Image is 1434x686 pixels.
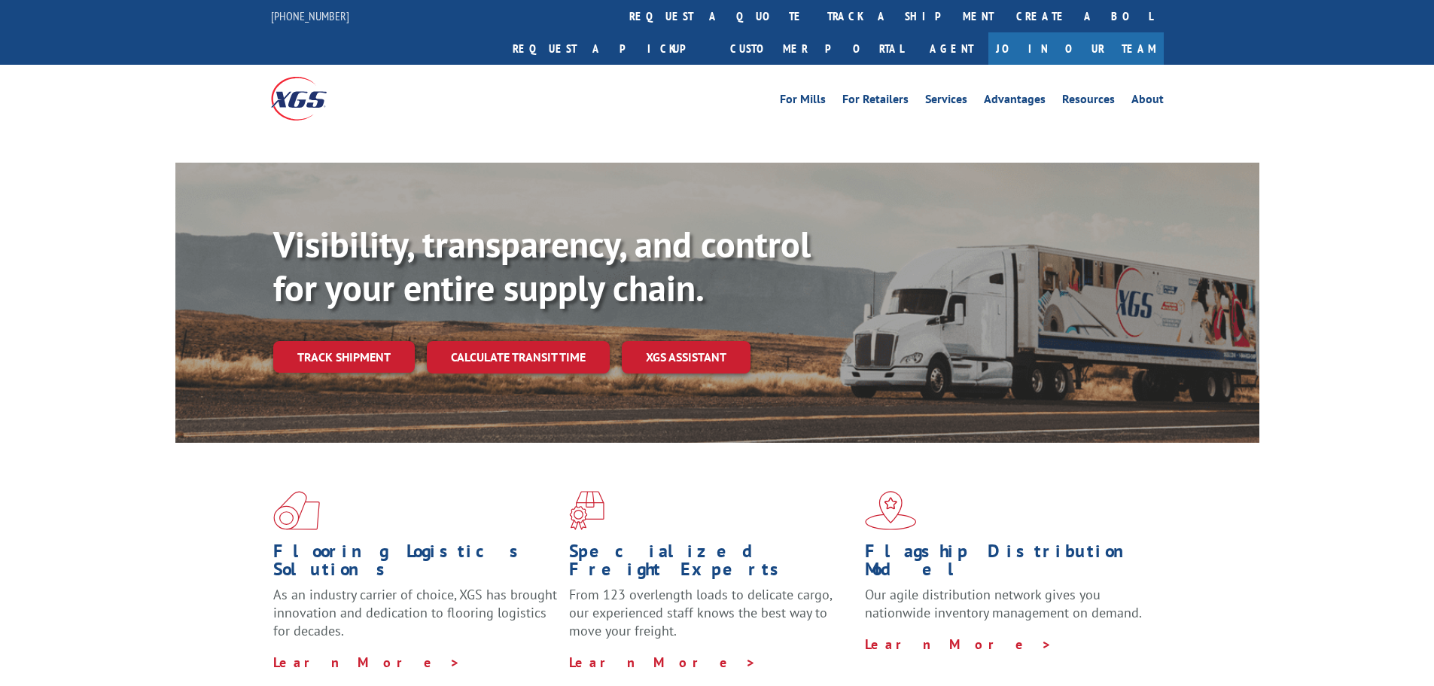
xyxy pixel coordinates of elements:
[273,221,811,311] b: Visibility, transparency, and control for your entire supply chain.
[427,341,610,373] a: Calculate transit time
[569,654,757,671] a: Learn More >
[1131,93,1164,110] a: About
[842,93,909,110] a: For Retailers
[501,32,719,65] a: Request a pickup
[273,341,415,373] a: Track shipment
[273,491,320,530] img: xgs-icon-total-supply-chain-intelligence-red
[569,542,854,586] h1: Specialized Freight Experts
[865,586,1142,621] span: Our agile distribution network gives you nationwide inventory management on demand.
[988,32,1164,65] a: Join Our Team
[984,93,1046,110] a: Advantages
[865,491,917,530] img: xgs-icon-flagship-distribution-model-red
[273,542,558,586] h1: Flooring Logistics Solutions
[1062,93,1115,110] a: Resources
[865,542,1149,586] h1: Flagship Distribution Model
[569,491,604,530] img: xgs-icon-focused-on-flooring-red
[865,636,1052,653] a: Learn More >
[780,93,826,110] a: For Mills
[273,654,461,671] a: Learn More >
[273,586,557,639] span: As an industry carrier of choice, XGS has brought innovation and dedication to flooring logistics...
[569,586,854,653] p: From 123 overlength loads to delicate cargo, our experienced staff knows the best way to move you...
[925,93,967,110] a: Services
[915,32,988,65] a: Agent
[719,32,915,65] a: Customer Portal
[271,8,349,23] a: [PHONE_NUMBER]
[622,341,750,373] a: XGS ASSISTANT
